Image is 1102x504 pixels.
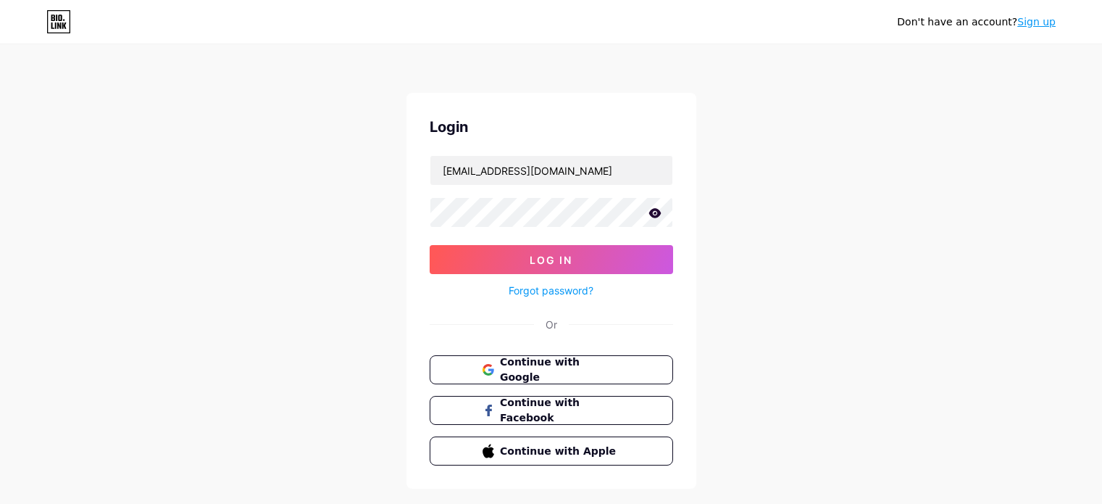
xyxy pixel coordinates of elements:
span: Continue with Facebook [500,395,619,426]
button: Continue with Apple [430,437,673,466]
span: Continue with Apple [500,444,619,459]
div: Login [430,116,673,138]
button: Continue with Facebook [430,396,673,425]
a: Sign up [1017,16,1056,28]
button: Continue with Google [430,355,673,384]
input: Username [430,156,672,185]
div: Or [546,317,557,332]
button: Log In [430,245,673,274]
span: Continue with Google [500,355,619,385]
div: Don't have an account? [897,15,1056,30]
span: Log In [530,254,572,266]
a: Forgot password? [509,283,593,298]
